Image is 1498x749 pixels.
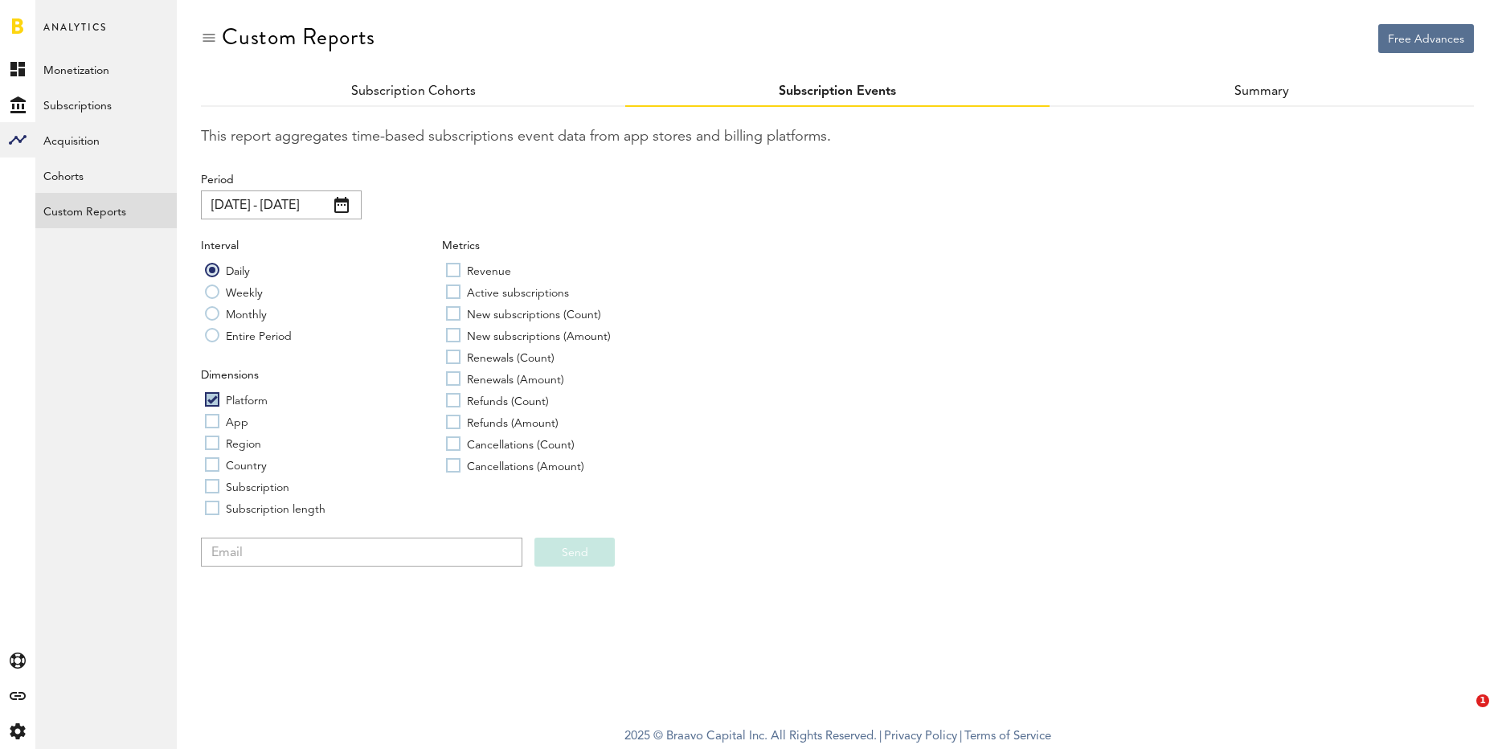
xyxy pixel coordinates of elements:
[205,478,289,494] label: Subscription
[201,538,522,567] input: Email
[205,500,325,516] label: Subscription length
[467,353,555,364] span: Renewals (Count)
[1476,694,1489,707] span: 1
[1378,24,1474,53] button: Free Advances
[35,51,177,87] a: Monetization
[467,396,549,407] span: Refunds (Count)
[442,238,480,254] label: Metrics
[205,391,268,407] label: Platform
[351,85,476,98] a: Subscription Cohorts
[1443,694,1482,733] iframe: Intercom live chat
[467,461,584,473] span: Cancellations (Amount)
[35,122,177,158] a: Acquisition
[467,440,575,451] span: Cancellations (Count)
[201,172,234,188] label: Period
[201,367,259,383] label: Dimensions
[205,305,267,321] label: Monthly
[467,309,601,321] span: New subscriptions (Count)
[964,731,1051,743] a: Terms of Service
[534,538,615,567] button: Send
[201,238,239,254] label: Interval
[467,266,511,277] span: Revenue
[222,24,375,50] div: Custom Reports
[205,456,267,473] label: Country
[35,87,177,122] a: Subscriptions
[201,127,1474,148] div: This report aggregates time-based subscriptions event data from app stores and billing platforms.
[35,158,177,193] a: Cohorts
[205,413,248,429] label: App
[779,85,896,98] a: Subscription Events
[467,331,611,342] span: New subscriptions (Amount)
[1234,85,1289,98] a: Summary
[205,262,250,278] label: Daily
[624,725,877,749] span: 2025 © Braavo Capital Inc. All Rights Reserved.
[467,418,559,429] span: Refunds (Amount)
[205,327,292,343] label: Entire Period
[35,193,177,228] a: Custom Reports
[467,374,564,386] span: Renewals (Amount)
[205,435,261,451] label: Region
[884,731,957,743] a: Privacy Policy
[43,18,107,51] span: Analytics
[205,284,263,300] label: Weekly
[467,288,569,299] span: Active subscriptions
